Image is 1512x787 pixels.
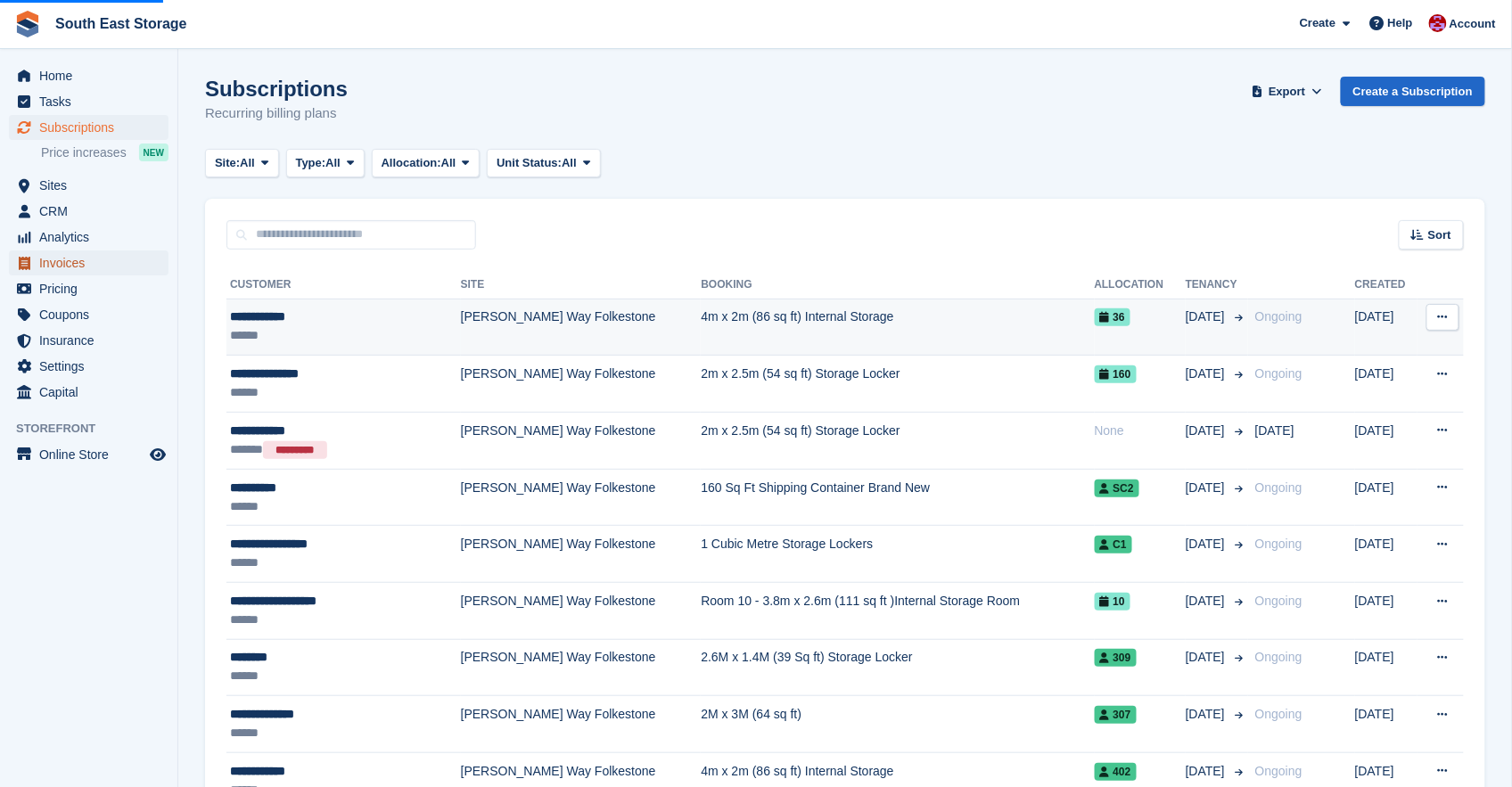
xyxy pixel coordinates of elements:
[9,276,168,301] a: menu
[39,89,146,114] span: Tasks
[39,63,146,88] span: Home
[1388,14,1413,32] span: Help
[240,154,255,172] span: All
[9,442,168,467] a: menu
[1355,271,1417,299] th: Created
[9,63,168,88] a: menu
[441,154,456,172] span: All
[1095,480,1139,497] span: SC2
[48,9,194,38] a: South East Storage
[1269,83,1305,101] span: Export
[1255,423,1294,438] span: [DATE]
[1095,593,1130,611] span: 10
[1255,650,1302,664] span: Ongoing
[1355,469,1417,526] td: [DATE]
[461,271,702,299] th: Site
[1355,412,1417,469] td: [DATE]
[461,639,702,696] td: [PERSON_NAME] Way Folkestone
[1095,536,1132,553] span: C1
[701,299,1094,356] td: 4m x 2m (86 sq ft) Internal Storage
[226,271,461,299] th: Customer
[1095,365,1137,383] span: 160
[1095,422,1186,440] div: None
[39,173,146,198] span: Sites
[487,149,600,178] button: Unit Status: All
[1095,308,1130,326] span: 36
[701,271,1094,299] th: Booking
[1186,307,1228,326] span: [DATE]
[39,354,146,379] span: Settings
[9,225,168,250] a: menu
[1095,763,1137,781] span: 402
[461,412,702,469] td: [PERSON_NAME] Way Folkestone
[39,442,146,467] span: Online Store
[461,356,702,413] td: [PERSON_NAME] Way Folkestone
[1095,706,1137,724] span: 307
[9,199,168,224] a: menu
[1186,422,1228,440] span: [DATE]
[1300,14,1335,32] span: Create
[461,469,702,526] td: [PERSON_NAME] Way Folkestone
[147,444,168,465] a: Preview store
[16,420,177,438] span: Storefront
[461,299,702,356] td: [PERSON_NAME] Way Folkestone
[1255,480,1302,495] span: Ongoing
[1429,14,1447,32] img: Roger Norris
[1355,356,1417,413] td: [DATE]
[1248,77,1327,106] button: Export
[14,11,41,37] img: stora-icon-8386f47178a22dfd0bd8f6a31ec36ba5ce8667c1dd55bd0f319d3a0aa187defe.svg
[382,154,441,172] span: Allocation:
[1355,696,1417,753] td: [DATE]
[205,77,348,101] h1: Subscriptions
[9,115,168,140] a: menu
[701,526,1094,583] td: 1 Cubic Metre Storage Lockers
[9,380,168,405] a: menu
[1186,271,1248,299] th: Tenancy
[39,302,146,327] span: Coupons
[1355,526,1417,583] td: [DATE]
[39,276,146,301] span: Pricing
[9,173,168,198] a: menu
[215,154,240,172] span: Site:
[139,143,168,161] div: NEW
[1095,649,1137,667] span: 309
[1355,639,1417,696] td: [DATE]
[205,149,279,178] button: Site: All
[1255,537,1302,551] span: Ongoing
[1186,535,1228,553] span: [DATE]
[39,225,146,250] span: Analytics
[1186,365,1228,383] span: [DATE]
[372,149,481,178] button: Allocation: All
[461,582,702,639] td: [PERSON_NAME] Way Folkestone
[9,354,168,379] a: menu
[1355,299,1417,356] td: [DATE]
[39,250,146,275] span: Invoices
[562,154,577,172] span: All
[1341,77,1485,106] a: Create a Subscription
[205,103,348,124] p: Recurring billing plans
[701,639,1094,696] td: 2.6M x 1.4M (39 Sq ft) Storage Locker
[39,380,146,405] span: Capital
[497,154,562,172] span: Unit Status:
[1255,594,1302,608] span: Ongoing
[1355,582,1417,639] td: [DATE]
[41,143,168,162] a: Price increases NEW
[1186,648,1228,667] span: [DATE]
[9,328,168,353] a: menu
[701,469,1094,526] td: 160 Sq Ft Shipping Container Brand New
[9,302,168,327] a: menu
[1095,271,1186,299] th: Allocation
[9,89,168,114] a: menu
[1255,764,1302,778] span: Ongoing
[39,328,146,353] span: Insurance
[701,412,1094,469] td: 2m x 2.5m (54 sq ft) Storage Locker
[41,144,127,161] span: Price increases
[1186,762,1228,781] span: [DATE]
[701,356,1094,413] td: 2m x 2.5m (54 sq ft) Storage Locker
[701,696,1094,753] td: 2M x 3M (64 sq ft)
[461,526,702,583] td: [PERSON_NAME] Way Folkestone
[325,154,341,172] span: All
[1255,366,1302,381] span: Ongoing
[296,154,326,172] span: Type:
[1428,226,1451,244] span: Sort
